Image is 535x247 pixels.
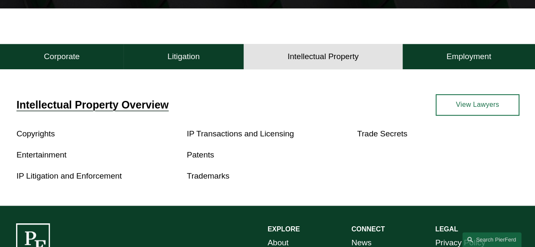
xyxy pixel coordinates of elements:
a: Trademarks [187,171,230,180]
h4: Employment [446,52,491,62]
a: Search this site [462,232,521,247]
strong: EXPLORE [268,225,300,233]
a: Intellectual Property Overview [16,99,169,111]
a: Copyrights [16,129,55,138]
h4: Litigation [167,52,200,62]
h4: Intellectual Property [288,52,359,62]
a: Patents [187,150,214,159]
a: Trade Secrets [357,129,407,138]
a: View Lawyers [436,94,519,116]
a: IP Transactions and Licensing [187,129,294,138]
h4: Corporate [44,52,80,62]
strong: CONNECT [351,225,385,233]
a: IP Litigation and Enforcement [16,171,122,180]
strong: LEGAL [435,225,458,233]
a: Entertainment [16,150,66,159]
